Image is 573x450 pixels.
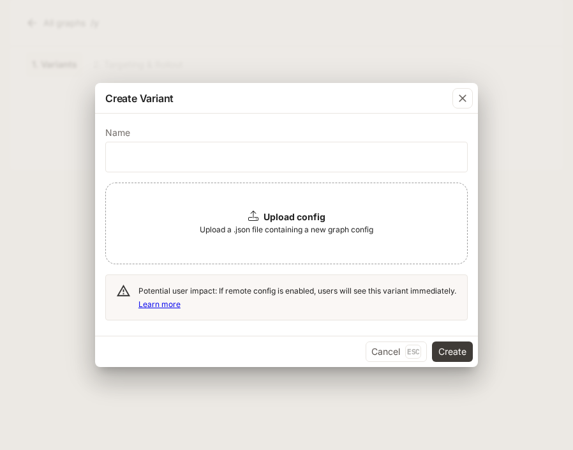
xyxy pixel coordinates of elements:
[138,286,456,309] span: Potential user impact: If remote config is enabled, users will see this variant immediately.
[264,211,325,222] b: Upload config
[432,341,473,362] button: Create
[405,345,421,359] p: Esc
[105,91,174,106] p: Create Variant
[138,299,181,309] a: Learn more
[200,223,373,236] span: Upload a .json file containing a new graph config
[105,128,130,137] p: Name
[366,341,427,362] button: CancelEsc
